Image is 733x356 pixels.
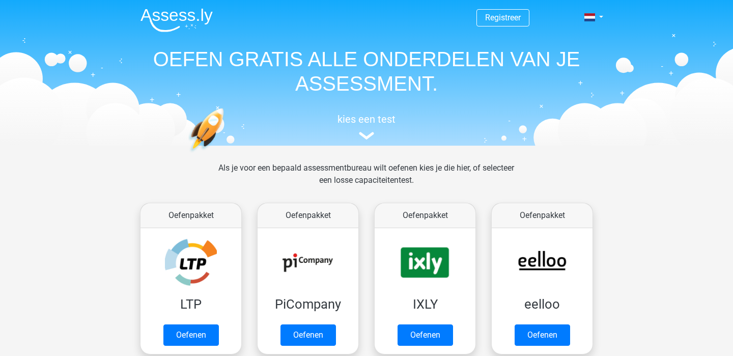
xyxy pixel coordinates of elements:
[515,324,570,346] a: Oefenen
[359,132,374,140] img: assessment
[132,113,601,140] a: kies een test
[163,324,219,346] a: Oefenen
[398,324,453,346] a: Oefenen
[132,47,601,96] h1: OEFEN GRATIS ALLE ONDERDELEN VAN JE ASSESSMENT.
[188,108,263,200] img: oefenen
[210,162,522,199] div: Als je voor een bepaald assessmentbureau wilt oefenen kies je die hier, of selecteer een losse ca...
[132,113,601,125] h5: kies een test
[485,13,521,22] a: Registreer
[280,324,336,346] a: Oefenen
[140,8,213,32] img: Assessly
